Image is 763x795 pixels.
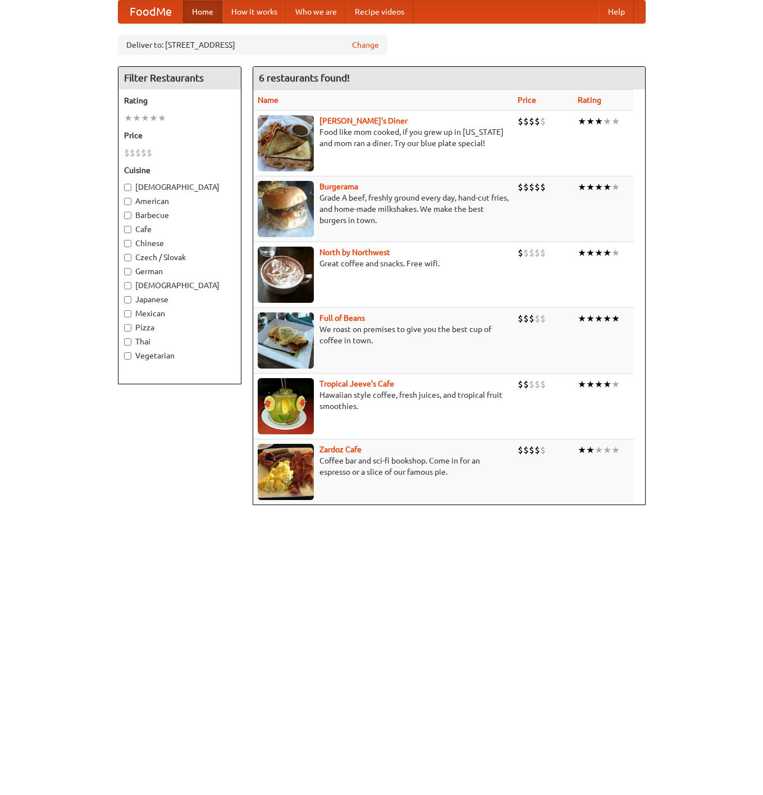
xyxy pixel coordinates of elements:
[534,378,540,390] li: $
[518,181,523,193] li: $
[611,247,620,259] li: ★
[258,247,314,303] img: north.jpg
[319,116,408,125] a: [PERSON_NAME]'s Diner
[534,247,540,259] li: $
[124,112,133,124] li: ★
[586,312,595,325] li: ★
[258,324,509,346] p: We roast on premises to give you the best cup of coffee in town.
[124,280,235,291] label: [DEMOGRAPHIC_DATA]
[603,115,611,128] li: ★
[124,296,131,303] input: Japanese
[124,324,131,331] input: Pizza
[124,224,235,235] label: Cafe
[603,378,611,390] li: ★
[578,115,586,128] li: ★
[611,444,620,456] li: ★
[124,240,131,247] input: Chinese
[534,312,540,325] li: $
[595,312,603,325] li: ★
[603,444,611,456] li: ★
[518,96,536,105] a: Price
[518,444,523,456] li: $
[141,112,149,124] li: ★
[124,254,131,261] input: Czech / Slovak
[611,312,620,325] li: ★
[540,181,546,193] li: $
[258,126,509,149] p: Food like mom cooked, if you grew up in [US_STATE] and mom ran a diner. Try our blue plate special!
[124,310,131,317] input: Mexican
[124,196,235,207] label: American
[346,1,413,23] a: Recipe videos
[578,312,586,325] li: ★
[259,72,350,83] ng-pluralize: 6 restaurants found!
[258,181,314,237] img: burgerama.jpg
[158,112,166,124] li: ★
[595,444,603,456] li: ★
[529,181,534,193] li: $
[124,252,235,263] label: Czech / Slovak
[124,322,235,333] label: Pizza
[578,444,586,456] li: ★
[595,378,603,390] li: ★
[222,1,286,23] a: How it works
[534,444,540,456] li: $
[586,115,595,128] li: ★
[529,312,534,325] li: $
[603,312,611,325] li: ★
[124,95,235,106] h5: Rating
[286,1,346,23] a: Who we are
[258,312,314,369] img: beans.jpg
[124,165,235,176] h5: Cuisine
[603,181,611,193] li: ★
[518,247,523,259] li: $
[319,445,362,454] b: Zardoz Cafe
[523,312,529,325] li: $
[258,455,509,478] p: Coffee bar and sci-fi bookshop. Come in for an espresso or a slice of our famous pie.
[529,444,534,456] li: $
[319,314,365,322] a: Full of Beans
[124,336,235,347] label: Thai
[133,112,141,124] li: ★
[578,247,586,259] li: ★
[540,444,546,456] li: $
[118,1,183,23] a: FoodMe
[586,181,595,193] li: ★
[135,147,141,159] li: $
[124,130,235,141] h5: Price
[611,181,620,193] li: ★
[595,181,603,193] li: ★
[258,96,278,105] a: Name
[529,247,534,259] li: $
[540,378,546,390] li: $
[529,378,534,390] li: $
[258,444,314,500] img: zardoz.jpg
[124,181,235,193] label: [DEMOGRAPHIC_DATA]
[258,115,314,171] img: sallys.jpg
[595,247,603,259] li: ★
[578,181,586,193] li: ★
[352,39,379,51] a: Change
[523,378,529,390] li: $
[586,378,595,390] li: ★
[523,444,529,456] li: $
[124,266,235,277] label: German
[529,115,534,128] li: $
[124,282,131,289] input: [DEMOGRAPHIC_DATA]
[258,192,509,226] p: Grade A beef, freshly ground every day, hand-cut fries, and home-made milkshakes. We make the bes...
[258,378,314,434] img: jeeves.jpg
[611,378,620,390] li: ★
[149,112,158,124] li: ★
[534,115,540,128] li: $
[124,238,235,249] label: Chinese
[147,147,152,159] li: $
[523,115,529,128] li: $
[124,198,131,205] input: American
[603,247,611,259] li: ★
[258,258,509,269] p: Great coffee and snacks. Free wifi.
[118,35,387,55] div: Deliver to: [STREET_ADDRESS]
[578,96,601,105] a: Rating
[258,389,509,412] p: Hawaiian style coffee, fresh juices, and tropical fruit smoothies.
[141,147,147,159] li: $
[578,378,586,390] li: ★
